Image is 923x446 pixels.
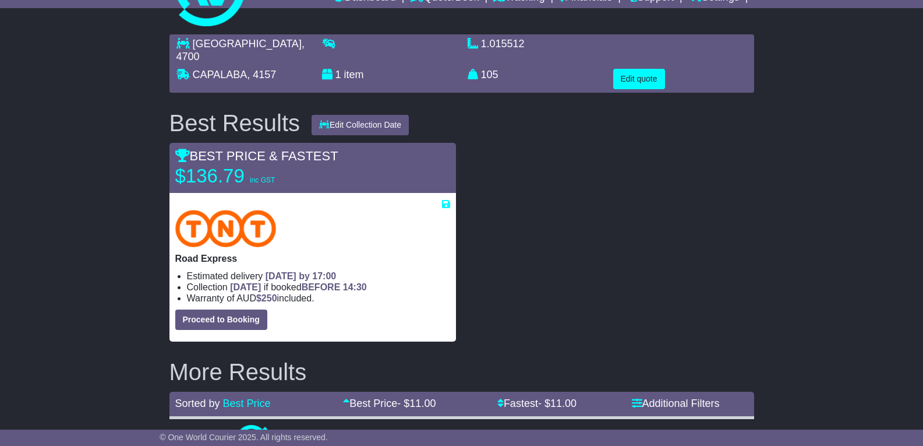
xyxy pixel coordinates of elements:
h2: More Results [169,359,754,385]
li: Collection [187,282,450,293]
span: BEFORE [302,282,341,292]
span: , 4700 [176,38,305,62]
span: 250 [261,293,277,303]
span: BEST PRICE & FASTEST [175,149,338,163]
div: Best Results [164,110,306,136]
li: Warranty of AUD included. [187,293,450,304]
a: Additional Filters [632,398,720,409]
span: - $ [397,398,436,409]
a: Fastest- $11.00 [497,398,577,409]
span: 14:30 [343,282,367,292]
span: - $ [538,398,577,409]
button: Edit quote [613,69,665,89]
a: Best Price [223,398,271,409]
span: if booked [230,282,366,292]
span: inc GST [250,176,275,184]
span: item [344,69,364,80]
button: Proceed to Booking [175,310,267,330]
span: [DATE] by 17:00 [266,271,337,281]
span: $ [256,293,277,303]
span: 11.00 [409,398,436,409]
p: Road Express [175,253,450,264]
span: [DATE] [230,282,261,292]
span: CAPALABA [193,69,247,80]
span: 105 [481,69,498,80]
li: Estimated delivery [187,271,450,282]
p: $136.79 [175,164,321,188]
button: Edit Collection Date [312,115,409,135]
span: 1 [335,69,341,80]
span: , 4157 [247,69,276,80]
img: TNT Domestic: Road Express [175,210,277,247]
span: 1.015512 [481,38,525,50]
span: [GEOGRAPHIC_DATA] [193,38,302,50]
span: 11.00 [550,398,577,409]
span: Sorted by [175,398,220,409]
a: Best Price- $11.00 [343,398,436,409]
span: © One World Courier 2025. All rights reserved. [160,433,328,442]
